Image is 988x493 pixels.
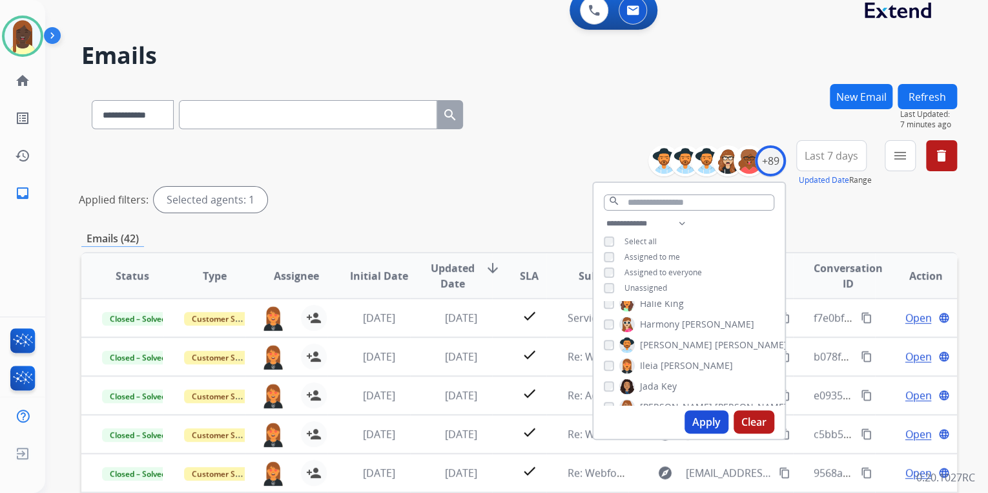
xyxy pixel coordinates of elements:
span: Status [116,268,149,284]
span: Closed – Solved [102,428,174,442]
mat-icon: search [608,195,620,207]
mat-icon: content_copy [779,312,790,324]
mat-icon: check [521,425,537,440]
th: Action [875,253,957,299]
mat-icon: content_copy [861,312,872,324]
span: Customer Support [184,351,268,364]
span: Assigned to everyone [624,267,702,278]
mat-icon: content_copy [861,467,872,479]
mat-icon: content_copy [861,428,872,440]
img: agent-avatar [261,305,285,331]
span: Closed – Solved [102,312,174,326]
img: avatar [5,18,41,54]
span: Re: Additional Information [567,388,695,403]
span: [DATE] [362,350,395,364]
span: Conversation ID [814,260,883,291]
span: SLA [520,268,539,284]
span: Customer Support [184,390,268,403]
span: 7 minutes ago [900,120,957,130]
mat-icon: history [15,148,30,163]
span: Range [799,174,872,185]
mat-icon: check [521,463,537,479]
span: [PERSON_NAME] [715,401,787,414]
span: Assigned to me [624,251,680,262]
mat-icon: language [938,428,950,440]
mat-icon: person_add [306,426,322,442]
mat-icon: person_add [306,388,322,403]
span: [EMAIL_ADDRESS][DOMAIN_NAME] [685,465,771,481]
span: Customer Support [184,467,268,481]
span: [DATE] [445,388,477,403]
span: [PERSON_NAME] [661,359,733,372]
span: Re: Webform from [EMAIL_ADDRESS][DOMAIN_NAME] on [DATE] [567,350,877,364]
span: Updated Date [431,260,475,291]
span: Re: Webform from [PERSON_NAME][EMAIL_ADDRESS][DOMAIN_NAME] on [DATE] [567,427,957,441]
span: Initial Date [349,268,407,284]
span: [DATE] [445,427,477,441]
button: Clear [734,410,774,434]
span: Closed – Solved [102,390,174,403]
span: [PERSON_NAME] [715,339,787,351]
span: Select all [624,236,657,247]
mat-icon: check [521,386,537,401]
span: Open [905,349,931,364]
span: [PERSON_NAME] [682,318,754,331]
mat-icon: person_add [306,465,322,481]
mat-icon: language [938,390,950,401]
mat-icon: inbox [15,185,30,201]
span: Last Updated: [900,109,957,120]
span: [DATE] [362,311,395,325]
span: [PERSON_NAME] [640,401,712,414]
button: Refresh [898,84,957,109]
span: Servicer for Repairs [567,311,663,325]
span: Open [905,388,931,403]
p: Emails (42) [81,231,144,247]
span: Open [905,465,931,481]
span: Assignee [274,268,319,284]
h2: Emails [81,43,957,68]
span: Halie [640,297,662,310]
span: [DATE] [445,466,477,480]
img: agent-avatar [261,344,285,370]
mat-icon: language [938,312,950,324]
span: Harmony [640,318,679,331]
span: Last 7 days [805,153,858,158]
mat-icon: content_copy [779,467,790,479]
mat-icon: content_copy [861,351,872,362]
mat-icon: explore [657,465,672,481]
mat-icon: content_copy [779,428,790,440]
button: New Email [830,84,892,109]
mat-icon: delete [934,148,949,163]
mat-icon: check [521,308,537,324]
mat-icon: person_add [306,349,322,364]
mat-icon: content_copy [779,351,790,362]
img: agent-avatar [261,383,285,408]
mat-icon: menu [892,148,908,163]
span: Jada [640,380,659,393]
button: Last 7 days [796,140,867,171]
mat-icon: check [521,347,537,362]
mat-icon: language [938,351,950,362]
mat-icon: person_add [306,310,322,326]
span: Key [661,380,677,393]
mat-icon: arrow_downward [485,260,500,276]
mat-icon: list_alt [15,110,30,126]
span: Re: Webform from [EMAIL_ADDRESS][DOMAIN_NAME] on [DATE] [567,466,877,480]
div: Selected agents: 1 [154,187,267,213]
button: Apply [684,410,728,434]
span: Unassigned [624,282,667,293]
mat-icon: language [938,467,950,479]
span: Closed – Solved [102,351,174,364]
span: Type [203,268,227,284]
mat-icon: content_copy [779,390,790,401]
div: +89 [755,145,786,176]
span: Customer Support [184,428,268,442]
span: [DATE] [362,466,395,480]
img: agent-avatar [261,460,285,486]
mat-icon: home [15,73,30,89]
span: Ileia [640,359,658,372]
img: agent-avatar [261,421,285,447]
mat-icon: search [442,107,458,123]
mat-icon: content_copy [861,390,872,401]
span: King [664,297,684,310]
